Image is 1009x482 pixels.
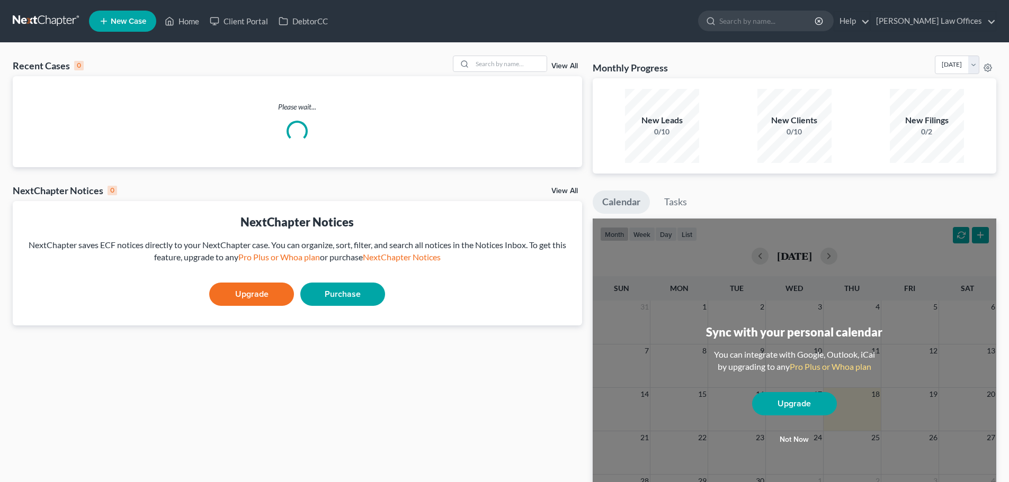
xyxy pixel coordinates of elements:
[209,283,294,306] a: Upgrade
[21,239,574,263] div: NextChapter saves ECF notices directly to your NextChapter case. You can organize, sort, filter, ...
[111,17,146,25] span: New Case
[834,12,870,31] a: Help
[752,392,837,415] a: Upgrade
[204,12,273,31] a: Client Portal
[655,190,697,214] a: Tasks
[159,12,204,31] a: Home
[472,56,547,71] input: Search by name...
[706,324,882,340] div: Sync with your personal calendar
[108,186,117,195] div: 0
[625,126,699,137] div: 0/10
[13,102,582,112] p: Please wait...
[593,61,668,74] h3: Monthly Progress
[300,283,385,306] a: Purchase
[13,59,84,72] div: Recent Cases
[757,114,832,126] div: New Clients
[551,187,578,195] a: View All
[363,252,441,262] a: NextChapter Notices
[890,114,964,126] div: New Filings
[757,126,832,137] div: 0/10
[790,361,871,371] a: Pro Plus or Whoa plan
[890,126,964,137] div: 0/2
[710,349,879,373] div: You can integrate with Google, Outlook, iCal by upgrading to any
[13,184,117,197] div: NextChapter Notices
[238,252,320,262] a: Pro Plus or Whoa plan
[719,11,816,31] input: Search by name...
[551,62,578,70] a: View All
[21,214,574,230] div: NextChapter Notices
[593,190,650,214] a: Calendar
[74,61,84,70] div: 0
[871,12,996,31] a: [PERSON_NAME] Law Offices
[752,429,837,450] button: Not now
[273,12,333,31] a: DebtorCC
[625,114,699,126] div: New Leads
